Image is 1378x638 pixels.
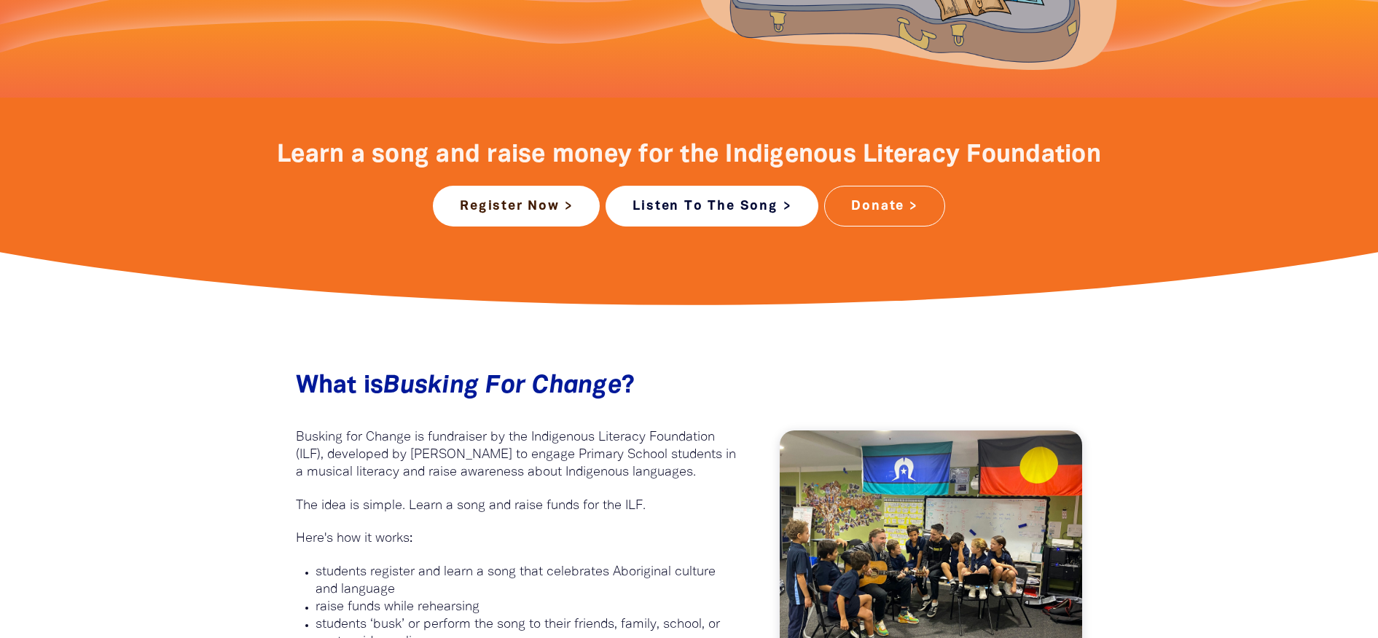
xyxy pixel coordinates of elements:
a: Donate > [824,186,944,227]
p: The idea is simple. Learn a song and raise funds for the ILF. [296,497,737,515]
span: Learn a song and raise money for the Indigenous Literacy Foundation [277,144,1101,167]
p: Here's how it works: [296,530,737,548]
p: raise funds while rehearsing [316,599,737,616]
span: What is ? [296,375,635,398]
a: Listen To The Song > [606,186,818,227]
a: Register Now > [433,186,600,227]
em: Busking For Change [383,375,622,398]
p: students register and learn a song that celebrates Aboriginal culture and language [316,564,737,599]
p: Busking for Change is fundraiser by the Indigenous Literacy Foundation (ILF), developed by [PERSO... [296,429,737,481]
